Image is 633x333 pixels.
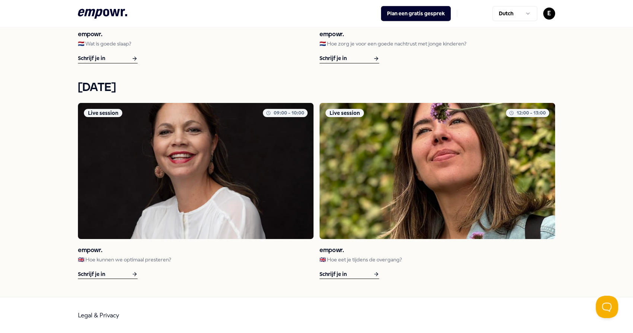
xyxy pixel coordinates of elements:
h3: empowr. [319,245,555,255]
div: Schrijf je in [319,54,379,63]
button: E [543,7,555,19]
h2: [DATE] [78,78,555,97]
div: 12:00 - 13:00 [506,109,549,117]
p: 🇬🇧 Hoe eet je tijdens de overgang? [319,255,555,264]
h3: empowr. [78,29,314,40]
p: 🇬🇧 Hoe kunnen we optimaal presteren? [78,255,314,264]
button: Plan een gratis gesprek [381,6,451,21]
p: 🇳🇱 Hoe zorg je voor een goede nachtrust met jonge kinderen? [319,40,555,48]
div: Schrijf je in [78,54,138,63]
div: Schrijf je in [78,270,138,279]
iframe: Help Scout Beacon - Open [596,296,618,318]
div: 09:00 - 10:00 [263,109,308,117]
div: Live session [84,109,122,117]
p: 🇳🇱 Wat is goede slaap? [78,40,314,48]
h3: empowr. [319,29,555,40]
div: Schrijf je in [319,270,379,279]
h3: empowr. [78,245,314,255]
a: activity imageLive session12:00 - 13:00empowr.🇬🇧 Hoe eet je tijdens de overgang?Schrijf je in [319,103,555,279]
a: activity imageLive session09:00 - 10:00empowr.🇬🇧 Hoe kunnen we optimaal presteren?Schrijf je in [78,103,314,279]
a: Legal & Privacy [78,312,119,319]
img: activity image [319,103,555,239]
div: Live session [325,109,364,117]
img: activity image [78,103,314,239]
